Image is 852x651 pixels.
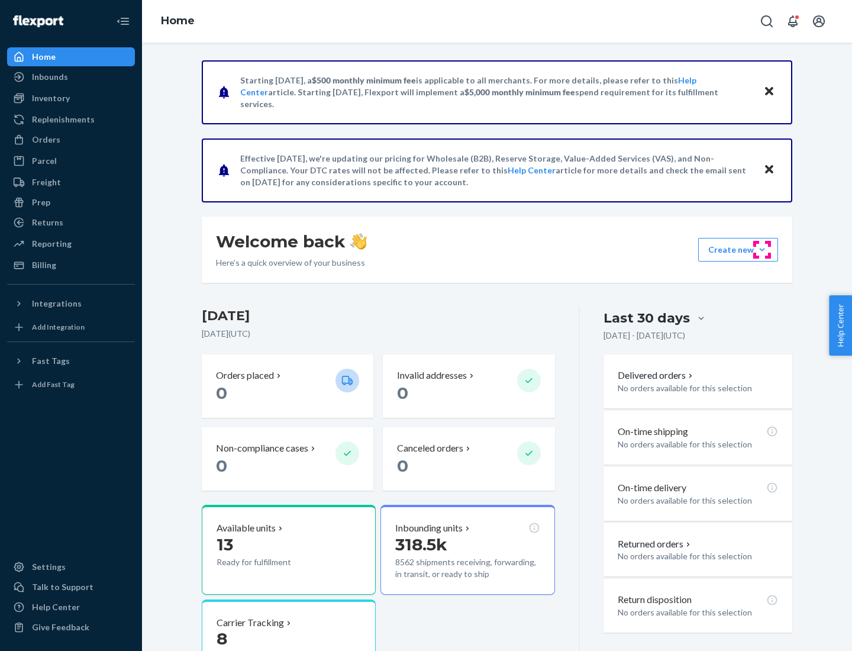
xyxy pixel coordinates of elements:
[7,256,135,275] a: Billing
[216,369,274,382] p: Orders placed
[32,238,72,250] div: Reporting
[7,130,135,149] a: Orders
[829,295,852,356] button: Help Center
[7,89,135,108] a: Inventory
[32,322,85,332] div: Add Integration
[32,601,80,613] div: Help Center
[217,616,284,630] p: Carrier Tracking
[7,213,135,232] a: Returns
[618,369,695,382] button: Delivered orders
[397,369,467,382] p: Invalid addresses
[7,598,135,617] a: Help Center
[7,110,135,129] a: Replenishments
[618,550,778,562] p: No orders available for this selection
[32,379,75,389] div: Add Fast Tag
[216,383,227,403] span: 0
[32,298,82,310] div: Integrations
[217,521,276,535] p: Available units
[161,14,195,27] a: Home
[7,67,135,86] a: Inbounds
[32,114,95,125] div: Replenishments
[202,427,373,491] button: Non-compliance cases 0
[7,152,135,170] a: Parcel
[32,134,60,146] div: Orders
[202,328,555,340] p: [DATE] ( UTC )
[32,259,56,271] div: Billing
[312,75,416,85] span: $500 monthly minimum fee
[380,505,554,595] button: Inbounding units318.5k8562 shipments receiving, forwarding, in transit, or ready to ship
[32,196,50,208] div: Prep
[32,581,93,593] div: Talk to Support
[618,537,693,551] button: Returned orders
[7,557,135,576] a: Settings
[216,456,227,476] span: 0
[202,505,376,595] button: Available units13Ready for fulfillment
[755,9,779,33] button: Open Search Box
[32,176,61,188] div: Freight
[7,173,135,192] a: Freight
[807,9,831,33] button: Open account menu
[240,153,752,188] p: Effective [DATE], we're updating our pricing for Wholesale (B2B), Reserve Storage, Value-Added Se...
[7,578,135,597] a: Talk to Support
[395,521,463,535] p: Inbounding units
[761,83,777,101] button: Close
[7,234,135,253] a: Reporting
[618,593,692,607] p: Return disposition
[397,441,463,455] p: Canceled orders
[350,233,367,250] img: hand-wave emoji
[464,87,575,97] span: $5,000 monthly minimum fee
[781,9,805,33] button: Open notifications
[217,629,227,649] span: 8
[111,9,135,33] button: Close Navigation
[216,257,367,269] p: Here’s a quick overview of your business
[508,165,556,175] a: Help Center
[217,534,233,555] span: 13
[32,92,70,104] div: Inventory
[618,481,686,495] p: On-time delivery
[32,51,56,63] div: Home
[397,383,408,403] span: 0
[32,71,68,83] div: Inbounds
[7,375,135,394] a: Add Fast Tag
[397,456,408,476] span: 0
[7,294,135,313] button: Integrations
[395,556,540,580] p: 8562 shipments receiving, forwarding, in transit, or ready to ship
[7,47,135,66] a: Home
[32,155,57,167] div: Parcel
[761,162,777,179] button: Close
[202,307,555,325] h3: [DATE]
[383,427,554,491] button: Canceled orders 0
[618,382,778,394] p: No orders available for this selection
[151,4,204,38] ol: breadcrumbs
[216,231,367,252] h1: Welcome back
[395,534,447,555] span: 318.5k
[618,607,778,618] p: No orders available for this selection
[216,441,308,455] p: Non-compliance cases
[32,355,70,367] div: Fast Tags
[13,15,63,27] img: Flexport logo
[7,193,135,212] a: Prep
[32,217,63,228] div: Returns
[240,75,752,110] p: Starting [DATE], a is applicable to all merchants. For more details, please refer to this article...
[7,318,135,337] a: Add Integration
[698,238,778,262] button: Create new
[603,330,685,341] p: [DATE] - [DATE] ( UTC )
[7,352,135,370] button: Fast Tags
[32,561,66,573] div: Settings
[618,425,688,439] p: On-time shipping
[217,556,326,568] p: Ready for fulfillment
[202,354,373,418] button: Orders placed 0
[32,621,89,633] div: Give Feedback
[7,618,135,637] button: Give Feedback
[383,354,554,418] button: Invalid addresses 0
[618,495,778,507] p: No orders available for this selection
[618,439,778,450] p: No orders available for this selection
[603,309,690,327] div: Last 30 days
